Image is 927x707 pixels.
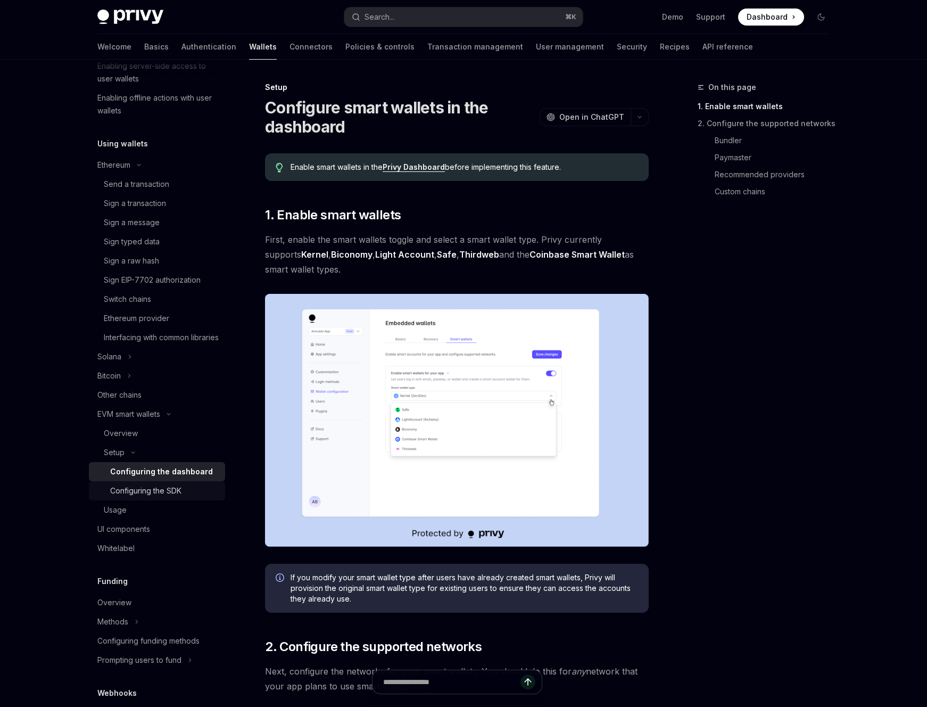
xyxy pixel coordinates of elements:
div: Solana [97,350,121,363]
div: Sign EIP-7702 authorization [104,274,201,286]
a: Overview [89,593,225,612]
div: Whitelabel [97,542,135,555]
svg: Tip [276,163,283,172]
a: Coinbase Smart Wallet [529,249,625,260]
a: Support [696,12,725,22]
a: Send a transaction [89,175,225,194]
button: Send message [520,675,535,689]
span: First, enable the smart wallets toggle and select a smart wallet type. Privy currently supports ,... [265,232,649,277]
span: Next, configure the networks for your smart wallets. You should do this for network that your app... [265,664,649,694]
div: Configuring funding methods [97,635,200,647]
div: Search... [365,11,394,23]
h5: Funding [97,575,128,588]
a: 2. Configure the supported networks [698,115,838,132]
a: Sign a message [89,213,225,232]
div: UI components [97,523,150,536]
a: Transaction management [427,34,523,60]
a: Sign typed data [89,232,225,251]
a: Custom chains [715,183,838,200]
a: 1. Enable smart wallets [698,98,838,115]
h1: Configure smart wallets in the dashboard [265,98,535,136]
div: Ethereum provider [104,312,169,325]
span: Dashboard [747,12,788,22]
img: dark logo [97,10,163,24]
div: Usage [104,504,127,516]
a: Paymaster [715,149,838,166]
a: Dashboard [738,9,804,26]
div: Interfacing with common libraries [104,331,219,344]
button: Toggle dark mode [813,9,830,26]
a: Other chains [89,385,225,405]
div: Other chains [97,389,142,401]
a: Configuring funding methods [89,631,225,651]
div: Sign a message [104,216,160,229]
a: Safe [437,249,457,260]
div: Prompting users to fund [97,654,181,667]
a: Overview [89,424,225,443]
a: Recipes [660,34,690,60]
a: Whitelabel [89,539,225,558]
a: Enabling offline actions with user wallets [89,88,225,120]
div: Setup [104,446,125,459]
button: Open in ChatGPT [540,108,631,126]
span: On this page [708,81,756,94]
a: Policies & controls [345,34,415,60]
a: Wallets [249,34,277,60]
div: Overview [104,427,138,440]
span: ⌘ K [565,13,576,21]
a: API reference [702,34,753,60]
div: Switch chains [104,293,151,306]
div: Overview [97,596,131,609]
div: Methods [97,615,128,628]
span: If you modify your smart wallet type after users have already created smart wallets, Privy will p... [291,572,638,604]
a: Sign a transaction [89,194,225,213]
h5: Webhooks [97,687,137,700]
div: Setup [265,82,649,93]
a: Bundler [715,132,838,149]
h5: Using wallets [97,137,148,150]
a: Sign a raw hash [89,251,225,270]
a: Ethereum provider [89,309,225,328]
a: UI components [89,520,225,539]
button: Search...⌘K [344,7,583,27]
a: Authentication [181,34,236,60]
div: Ethereum [97,159,130,171]
div: Bitcoin [97,369,121,382]
a: Recommended providers [715,166,838,183]
a: Light Account [375,249,434,260]
a: Basics [144,34,169,60]
span: 1. Enable smart wallets [265,207,401,224]
div: Sign typed data [104,235,160,248]
a: Biconomy [331,249,373,260]
a: Kernel [301,249,328,260]
a: Sign EIP-7702 authorization [89,270,225,290]
span: Enable smart wallets in the before implementing this feature. [291,162,638,172]
a: Switch chains [89,290,225,309]
a: Interfacing with common libraries [89,328,225,347]
div: Configuring the SDK [110,484,181,497]
img: Sample enable smart wallets [265,294,649,547]
a: Connectors [289,34,333,60]
a: Configuring the SDK [89,481,225,500]
div: EVM smart wallets [97,408,160,421]
span: 2. Configure the supported networks [265,638,482,655]
svg: Info [276,573,286,584]
a: Welcome [97,34,131,60]
div: Send a transaction [104,178,169,191]
a: Usage [89,500,225,520]
div: Sign a transaction [104,197,166,210]
div: Sign a raw hash [104,254,159,267]
a: Security [617,34,647,60]
div: Enabling offline actions with user wallets [97,92,219,117]
span: Open in ChatGPT [559,112,624,122]
a: Privy Dashboard [383,162,445,172]
a: Thirdweb [459,249,499,260]
a: User management [536,34,604,60]
div: Configuring the dashboard [110,465,213,478]
a: Configuring the dashboard [89,462,225,481]
a: Demo [662,12,683,22]
em: any [572,666,586,677]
